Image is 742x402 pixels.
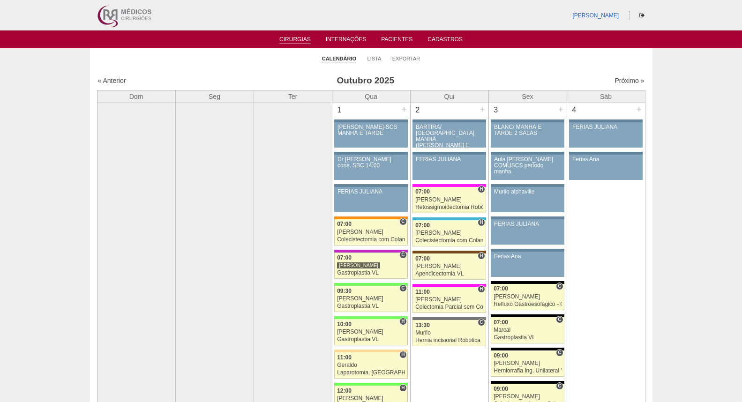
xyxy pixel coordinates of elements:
[412,287,486,313] a: H 11:00 [PERSON_NAME] Colectomia Parcial sem Colostomia VL
[367,55,382,62] a: Lista
[334,250,407,253] div: Key: Maria Braido
[412,187,486,213] a: H 07:00 [PERSON_NAME] Retossigmoidectomia Robótica
[334,316,407,319] div: Key: Brasil
[334,152,407,155] div: Key: Aviso
[337,370,405,376] div: Laparotomia, [GEOGRAPHIC_DATA], Drenagem, Bridas VL
[491,122,564,148] a: BLANC/ MANHÃ E TARDE 2 SALAS
[415,322,430,328] span: 13:30
[412,184,486,187] div: Key: Pro Matre
[572,156,639,163] div: Ferias Ana
[337,387,352,394] span: 12:00
[491,252,564,277] a: Ferias Ana
[332,90,410,103] th: Qua
[98,77,126,84] a: « Anterior
[399,351,406,358] span: Hospital
[334,155,407,180] a: Dr [PERSON_NAME] cons. SBC 14:00
[491,281,564,284] div: Key: Blanc
[337,296,405,302] div: [PERSON_NAME]
[491,152,564,155] div: Key: Aviso
[337,288,352,294] span: 09:30
[557,103,565,115] div: +
[415,271,483,277] div: Apendicectomia VL
[412,317,486,320] div: Key: Santa Catarina
[412,284,486,287] div: Key: Pro Matre
[279,36,311,44] a: Cirurgias
[337,362,405,368] div: Geraldo
[415,330,483,336] div: Murilo
[97,90,175,103] th: Dom
[334,119,407,122] div: Key: Aviso
[334,184,407,187] div: Key: Aviso
[494,335,562,341] div: Gastroplastia VL
[412,152,486,155] div: Key: Aviso
[494,368,562,374] div: Herniorrafia Ing. Unilateral VL
[337,329,405,335] div: [PERSON_NAME]
[556,349,563,357] span: Consultório
[334,122,407,148] a: [PERSON_NAME]-SCS MANHÃ E TARDE
[412,217,486,220] div: Key: Neomater
[416,124,483,161] div: BARTIRA/ [GEOGRAPHIC_DATA] MANHÃ ([PERSON_NAME] E ANA)/ SANTA JOANA -TARDE
[337,303,405,309] div: Gastroplastia VL
[399,284,406,292] span: Consultório
[415,297,483,303] div: [PERSON_NAME]
[412,253,486,280] a: H 07:00 [PERSON_NAME] Apendicectomia VL
[332,103,347,117] div: 1
[494,386,508,392] span: 09:00
[399,218,406,225] span: Consultório
[491,317,564,343] a: C 07:00 Marcal Gastroplastia VL
[337,124,405,136] div: [PERSON_NAME]-SCS MANHÃ E TARDE
[491,155,564,180] a: Aula [PERSON_NAME] COMUSCS período manha
[381,36,412,45] a: Pacientes
[334,350,407,352] div: Key: Bartira
[337,395,405,402] div: [PERSON_NAME]
[337,221,352,227] span: 07:00
[392,55,420,62] a: Exportar
[400,103,408,115] div: +
[427,36,463,45] a: Cadastros
[337,229,405,235] div: [PERSON_NAME]
[399,318,406,325] span: Hospital
[479,103,487,115] div: +
[569,155,642,180] a: Ferias Ana
[399,251,406,259] span: Consultório
[491,348,564,350] div: Key: Blanc
[572,12,619,19] a: [PERSON_NAME]
[412,220,486,246] a: H 07:00 [PERSON_NAME] Colecistectomia com Colangiografia VL
[489,103,503,117] div: 3
[478,252,485,260] span: Hospital
[556,382,563,390] span: Consultório
[415,230,483,236] div: [PERSON_NAME]
[337,156,405,169] div: Dr [PERSON_NAME] cons. SBC 14:00
[334,319,407,345] a: H 10:00 [PERSON_NAME] Gastroplastia VL
[494,189,561,195] div: Murilo alphaville
[491,381,564,384] div: Key: Blanc
[175,90,254,103] th: Seg
[491,249,564,252] div: Key: Aviso
[491,350,564,377] a: C 09:00 [PERSON_NAME] Herniorrafia Ing. Unilateral VL
[415,289,430,295] span: 11:00
[337,321,352,328] span: 10:00
[415,197,483,203] div: [PERSON_NAME]
[412,122,486,148] a: BARTIRA/ [GEOGRAPHIC_DATA] MANHÃ ([PERSON_NAME] E ANA)/ SANTA JOANA -TARDE
[478,319,485,326] span: Consultório
[478,285,485,293] span: Hospital
[415,204,483,210] div: Retossigmoidectomia Robótica
[615,77,644,84] a: Próximo »
[491,187,564,212] a: Murilo alphaville
[494,360,562,366] div: [PERSON_NAME]
[491,314,564,317] div: Key: Blanc
[494,124,561,136] div: BLANC/ MANHÃ E TARDE 2 SALAS
[415,255,430,262] span: 07:00
[556,316,563,323] span: Consultório
[491,219,564,245] a: FERIAS JULIANA
[334,352,407,379] a: H 11:00 Geraldo Laparotomia, [GEOGRAPHIC_DATA], Drenagem, Bridas VL
[569,119,642,122] div: Key: Aviso
[412,155,486,180] a: FERIAS JULIANA
[494,394,562,400] div: [PERSON_NAME]
[494,319,508,326] span: 07:00
[569,152,642,155] div: Key: Aviso
[494,285,508,292] span: 07:00
[337,237,405,243] div: Colecistectomia com Colangiografia VL
[494,156,561,175] div: Aula [PERSON_NAME] COMUSCS período manha
[478,219,485,226] span: Hospital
